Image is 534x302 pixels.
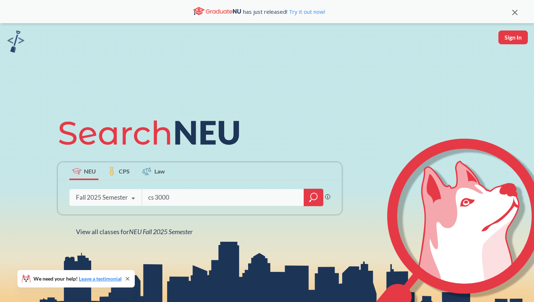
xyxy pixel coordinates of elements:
span: NEU Fall 2025 Semester [129,228,193,236]
span: Law [154,167,165,175]
span: We need your help! [33,276,122,281]
a: Leave a testimonial [79,276,122,282]
img: sandbox logo [7,30,24,53]
span: View all classes for [76,228,193,236]
div: magnifying glass [304,189,323,206]
span: has just released! [243,8,325,16]
span: NEU [84,167,96,175]
svg: magnifying glass [309,192,318,203]
div: Fall 2025 Semester [76,193,128,201]
a: Try it out now! [287,8,325,15]
input: Class, professor, course number, "phrase" [147,190,299,205]
span: CPS [119,167,130,175]
button: Sign In [498,30,528,44]
a: sandbox logo [7,30,24,55]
